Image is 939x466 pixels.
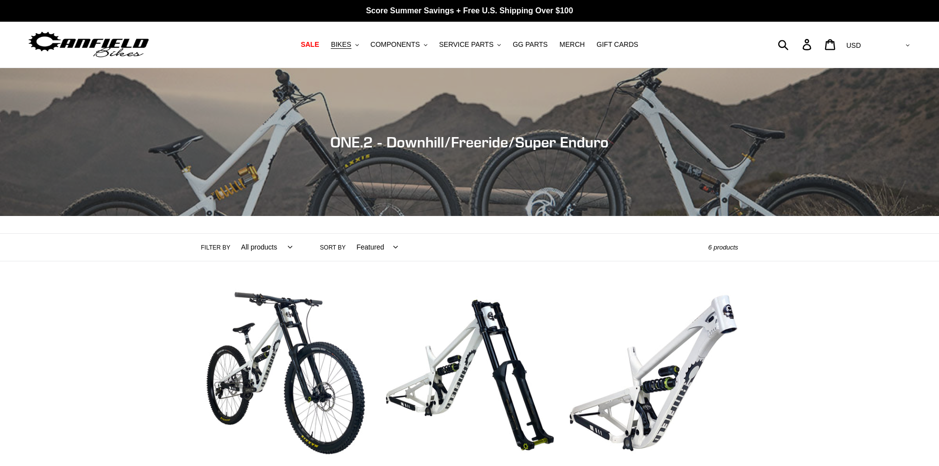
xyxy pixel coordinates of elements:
span: SALE [301,40,319,49]
span: GG PARTS [513,40,548,49]
span: BIKES [331,40,351,49]
span: SERVICE PARTS [439,40,493,49]
a: MERCH [555,38,590,51]
button: COMPONENTS [366,38,432,51]
span: MERCH [559,40,585,49]
span: COMPONENTS [371,40,420,49]
a: GIFT CARDS [591,38,643,51]
button: BIKES [326,38,363,51]
button: SERVICE PARTS [434,38,506,51]
span: 6 products [708,244,738,251]
label: Sort by [320,243,346,252]
span: ONE.2 - Downhill/Freeride/Super Enduro [330,133,609,151]
a: SALE [296,38,324,51]
span: GIFT CARDS [596,40,638,49]
a: GG PARTS [508,38,553,51]
input: Search [783,34,808,55]
label: Filter by [201,243,231,252]
img: Canfield Bikes [27,29,150,60]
